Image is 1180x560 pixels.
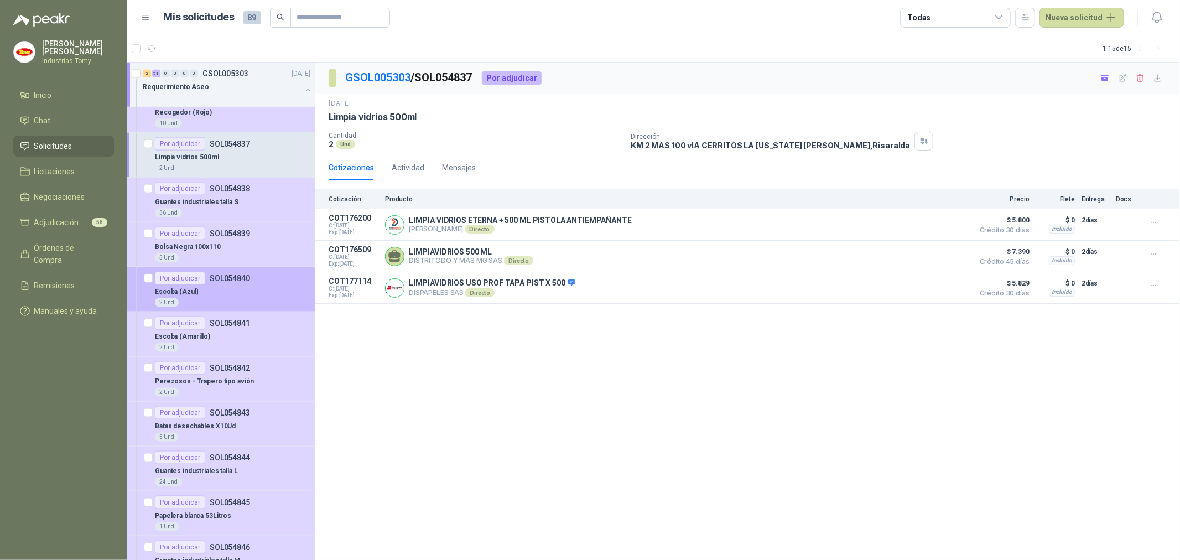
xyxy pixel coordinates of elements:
[210,230,250,237] p: SOL054839
[13,186,114,208] a: Negociaciones
[974,227,1030,234] span: Crédito 30 días
[155,107,212,118] p: Recogedor (Rojo)
[210,499,250,506] p: SOL054845
[155,478,182,486] div: 24 Und
[13,136,114,157] a: Solicitudes
[392,162,424,174] div: Actividad
[210,274,250,282] p: SOL054840
[409,247,533,256] p: LIMPIAVIDRIOS 500 ML
[1039,8,1124,28] button: Nueva solicitud
[34,140,72,152] span: Solicitudes
[34,216,79,229] span: Adjudicación
[34,89,52,101] span: Inicio
[243,11,261,24] span: 89
[482,71,542,85] div: Por adjudicar
[292,69,310,79] p: [DATE]
[277,13,284,21] span: search
[155,227,205,240] div: Por adjudicar
[127,447,315,491] a: Por adjudicarSOL054844Guantes industriales talla L24 Und
[386,216,404,234] img: Company Logo
[329,277,378,286] p: COT177114
[127,312,315,357] a: Por adjudicarSOL054841Escoba (Amarillo)2 Und
[155,421,236,432] p: Batas desechables X10Ud
[329,132,622,139] p: Cantidad
[34,115,51,127] span: Chat
[162,70,170,77] div: 0
[155,182,205,195] div: Por adjudicar
[155,343,179,352] div: 2 Und
[155,164,179,173] div: 2 Und
[152,70,160,77] div: 51
[155,152,219,163] p: Limpia vidrios 500ml
[14,42,35,63] img: Company Logo
[34,191,85,203] span: Negociaciones
[13,300,114,322] a: Manuales y ayuda
[155,331,210,342] p: Escoba (Amarillo)
[42,40,114,55] p: [PERSON_NAME] [PERSON_NAME]
[504,256,533,265] div: Directo
[155,298,179,307] div: 2 Und
[409,216,632,225] p: LIMPIA VIDRIOS ETERNA + 500 ML PISTOLA ANTIEMPAÑANTE
[1049,225,1075,234] div: Incluido
[127,222,315,267] a: Por adjudicarSOL054839Bolsa Negra 100x1105 Und
[329,195,378,203] p: Cotización
[143,70,151,77] div: 2
[336,140,355,149] div: Und
[1036,214,1075,227] p: $ 0
[329,292,378,299] span: Exp: [DATE]
[34,165,75,178] span: Licitaciones
[329,214,378,222] p: COT176200
[164,9,235,25] h1: Mis solicitudes
[345,71,410,84] a: GSOL005303
[155,209,182,217] div: 36 Und
[974,195,1030,203] p: Precio
[127,178,315,222] a: Por adjudicarSOL054838Guantes industriales talla S36 Und
[1082,277,1109,290] p: 2 días
[974,277,1030,290] span: $ 5.829
[329,229,378,236] span: Exp: [DATE]
[409,256,533,265] p: DISTRITODO Y MAS MG SAS
[386,279,404,297] img: Company Logo
[155,119,182,128] div: 10 Und
[155,287,198,297] p: Escoba (Azul)
[1103,40,1167,58] div: 1 - 15 de 15
[974,214,1030,227] span: $ 5.800
[329,98,351,109] p: [DATE]
[13,275,114,296] a: Remisiones
[409,225,632,234] p: [PERSON_NAME]
[631,133,910,141] p: Dirección
[127,357,315,402] a: Por adjudicarSOL054842Perezosos - Trapero tipo avión2 Und
[127,88,315,133] a: Por adjudicarSOL054836Recogedor (Rojo)10 Und
[171,70,179,77] div: 0
[155,197,238,208] p: Guantes industriales talla S
[210,543,250,551] p: SOL054846
[13,212,114,233] a: Adjudicación58
[210,409,250,417] p: SOL054843
[155,361,205,375] div: Por adjudicar
[1036,245,1075,258] p: $ 0
[1116,195,1138,203] p: Docs
[442,162,476,174] div: Mensajes
[974,258,1030,265] span: Crédito 45 días
[329,111,417,123] p: Limpia vidrios 500ml
[385,195,968,203] p: Producto
[155,388,179,397] div: 2 Und
[409,278,575,288] p: LIMPIAVIDRIOS USO PROF TAPA PIST X 500
[155,272,205,285] div: Por adjudicar
[329,254,378,261] span: C: [DATE]
[34,279,75,292] span: Remisiones
[1036,195,1075,203] p: Flete
[155,451,205,464] div: Por adjudicar
[1082,245,1109,258] p: 2 días
[127,491,315,536] a: Por adjudicarSOL054845Papelera blanca 53Litros1 Und
[210,319,250,327] p: SOL054841
[155,522,179,531] div: 1 Und
[155,242,221,252] p: Bolsa Negra 100x110
[155,541,205,554] div: Por adjudicar
[907,12,931,24] div: Todas
[1036,277,1075,290] p: $ 0
[92,218,107,227] span: 58
[127,133,315,178] a: Por adjudicarSOL054837Limpia vidrios 500ml2 Und
[143,82,209,92] p: Requerimiento Aseo
[1049,256,1075,265] div: Incluido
